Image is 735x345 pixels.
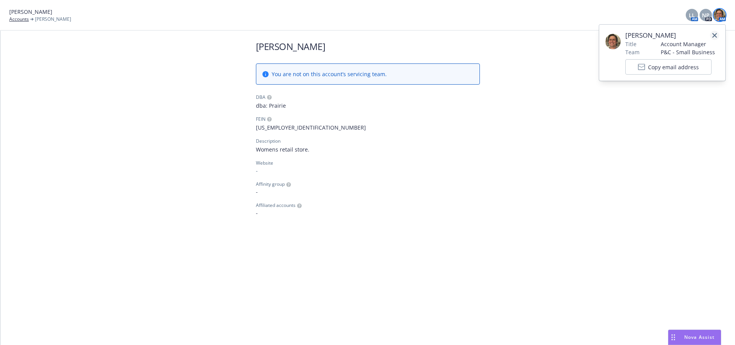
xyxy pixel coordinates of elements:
span: P&C - Small Business [661,48,715,56]
h1: [PERSON_NAME] [256,40,480,53]
span: dba: Prairie [256,102,480,110]
span: Nova Assist [684,334,715,340]
div: Drag to move [668,330,678,345]
div: FEIN [256,116,266,123]
span: Title [625,40,636,48]
span: [PERSON_NAME] [625,31,715,40]
div: Description [256,138,281,145]
span: Copy email address [648,63,699,71]
a: Accounts [9,16,29,23]
span: - [256,188,480,196]
button: Copy email address [625,59,712,75]
span: Account Manager [661,40,715,48]
span: NP [702,11,710,19]
div: Website [256,160,480,167]
span: Womens retail store. [256,145,480,153]
span: Team [625,48,640,56]
span: [US_EMPLOYER_IDENTIFICATION_NUMBER] [256,123,480,132]
img: employee photo [605,34,621,49]
div: DBA [256,94,266,101]
button: Nova Assist [668,330,721,345]
span: Affiliated accounts [256,202,296,209]
span: You are not on this account’s servicing team. [272,70,387,78]
img: photo [713,9,726,21]
span: [PERSON_NAME] [9,8,52,16]
span: [PERSON_NAME] [35,16,71,23]
a: close [710,31,719,40]
div: - [256,167,480,175]
span: Affinity group [256,181,285,188]
span: LL [689,11,695,19]
span: - [256,209,480,217]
